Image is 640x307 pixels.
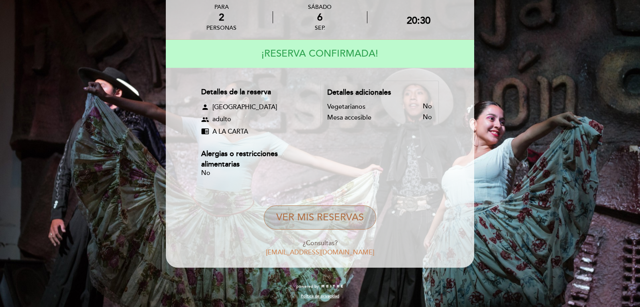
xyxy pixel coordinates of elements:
[407,15,430,26] div: 20:30
[201,116,209,124] span: group
[201,87,306,98] div: Detalles de la reserva
[301,293,339,299] a: Política de privacidad
[273,12,367,23] div: 6
[261,43,378,65] h4: ¡RESERVA CONFIRMADA!
[365,103,432,111] div: No
[212,115,231,124] span: adulto
[296,284,344,289] a: powered by
[273,4,367,10] div: sábado
[201,103,209,111] span: person
[273,24,367,31] div: sep.
[201,149,306,169] div: Alergias o restricciones alimentarias
[327,87,432,98] div: Detalles adicionales
[201,169,306,177] div: No
[171,239,469,248] div: ¿Consultas?
[266,248,374,256] a: [EMAIL_ADDRESS][DOMAIN_NAME]
[321,285,344,289] img: MEITRE
[296,284,319,289] span: powered by
[327,114,371,122] div: Mesa accesible
[206,12,236,23] div: 2
[212,127,248,136] span: A LA CARTA
[206,4,236,10] div: PARA
[371,114,432,122] div: No
[327,103,365,111] div: Vegetarianos
[206,24,236,31] div: personas
[212,103,277,112] span: [GEOGRAPHIC_DATA]
[264,205,376,230] button: VER MIS RESERVAS
[201,127,209,135] span: chrome_reader_mode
